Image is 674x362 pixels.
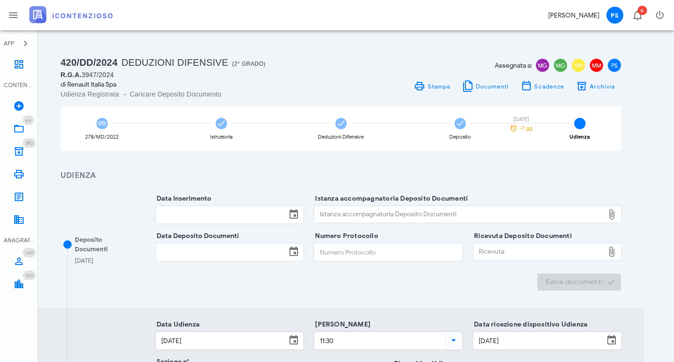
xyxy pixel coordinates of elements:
span: MG [554,59,567,72]
input: Numero Protocollo [315,244,462,260]
button: Scadenze [515,79,570,93]
span: Distintivo [23,115,34,125]
button: Distintivo [626,4,648,26]
span: Stampa [427,83,450,90]
span: PS [608,59,621,72]
span: Distintivo [23,248,36,257]
label: Data ricezione dispositivo Udienza [471,320,587,329]
div: 3947/2024 [61,70,335,79]
span: Deposito Documenti [75,236,108,253]
span: 64 [26,117,31,124]
span: Distintivo [23,138,36,148]
div: Ricevuta [474,244,604,259]
span: Scadenze [534,83,564,90]
div: Istruttoria [210,134,233,140]
div: [DATE] [505,117,538,122]
label: Numero Protocollo [312,231,378,241]
button: Archivia [570,79,621,93]
input: Ora Udienza [315,333,443,349]
span: 5 [574,118,586,129]
span: (2° Grado) [232,61,266,67]
div: [PERSON_NAME] [548,10,599,20]
span: Distintivo [638,6,647,15]
label: Ricevuta Deposito Documenti [471,231,572,241]
span: RM [572,59,585,72]
div: di Renault Italia Spa [61,79,335,89]
div: Udienza Registrata → Caricare Deposito Documento [61,89,335,99]
span: Deduzioni Difensive [122,57,228,68]
div: Deposito [449,134,471,140]
a: Stampa [408,79,456,93]
label: Istanza accompagnatoria Deposito Documenti [312,194,468,203]
button: PS [603,4,626,26]
div: Istanza accompagnatoria Deposito Documenti [315,207,604,222]
span: 392 [26,140,33,146]
span: 420/DD/2024 [61,57,118,68]
span: 100 [26,273,33,279]
h3: Udienza [61,170,621,182]
span: Documenti [475,83,509,90]
div: Udienza [569,134,590,140]
div: [DATE] [75,256,93,265]
span: MM [590,59,603,72]
span: PS [606,7,623,24]
img: logo-text-2x.png [29,6,113,23]
button: Documenti [456,79,515,93]
div: Deduzioni Difensive [318,134,364,140]
span: 140 [26,250,33,256]
label: Data Udienza [154,320,200,329]
span: MG [536,59,549,72]
div: 278/MD/2022 [85,134,119,140]
span: Archivia [589,83,615,90]
span: Assegnata a: [495,61,532,71]
span: Distintivo [23,271,36,280]
span: R.G.A. [61,71,81,79]
div: ANAGRAFICA [4,236,34,245]
label: [PERSON_NAME] [312,320,370,329]
span: -7 gg [519,126,533,131]
div: CONTENZIOSO [4,81,34,89]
